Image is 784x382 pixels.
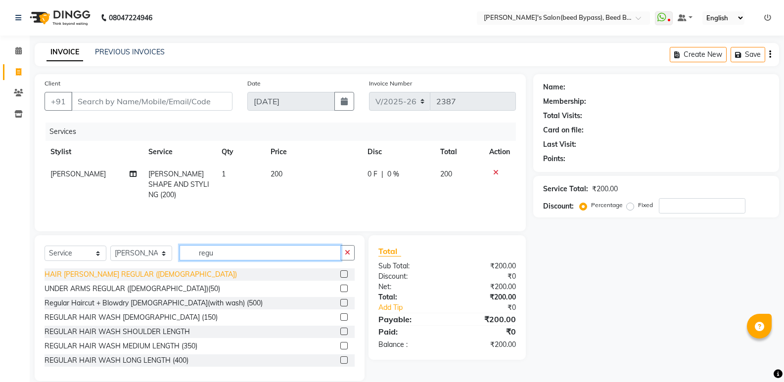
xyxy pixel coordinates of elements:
span: 200 [271,170,282,178]
span: 0 % [387,169,399,179]
label: Percentage [591,201,623,210]
div: Balance : [371,340,447,350]
div: Total: [371,292,447,302]
div: Name: [543,82,565,92]
div: Discount: [371,271,447,282]
div: Last Visit: [543,139,576,150]
div: ₹0 [447,271,523,282]
span: [PERSON_NAME] SHAPE AND STYLING (200) [148,170,209,199]
div: Net: [371,282,447,292]
a: PREVIOUS INVOICES [95,47,165,56]
div: Total Visits: [543,111,582,121]
div: ₹200.00 [447,261,523,271]
a: Add Tip [371,302,460,313]
label: Date [247,79,261,88]
span: Total [378,246,401,256]
div: HAIR [PERSON_NAME] REGULAR ([DEMOGRAPHIC_DATA]) [45,269,237,280]
th: Price [265,141,362,163]
th: Disc [362,141,435,163]
th: Stylist [45,141,142,163]
div: ₹200.00 [447,340,523,350]
button: Create New [670,47,727,62]
label: Invoice Number [369,79,412,88]
div: Payable: [371,313,447,325]
img: logo [25,4,93,32]
th: Service [142,141,216,163]
div: ₹0 [460,302,523,313]
span: 0 F [368,169,377,179]
a: INVOICE [46,43,83,61]
div: REGULAR HAIR WASH LONG LENGTH (400) [45,355,188,366]
label: Fixed [638,201,653,210]
div: Discount: [543,201,574,212]
div: Regular Haircut + Blowdry [DEMOGRAPHIC_DATA](with wash) (500) [45,298,263,308]
div: ₹0 [447,326,523,338]
div: Points: [543,154,565,164]
span: [PERSON_NAME] [50,170,106,178]
input: Search by Name/Mobile/Email/Code [71,92,232,111]
span: | [381,169,383,179]
div: Membership: [543,96,586,107]
div: REGULAR HAIR WASH MEDIUM LENGTH (350) [45,341,197,351]
div: ₹200.00 [592,184,618,194]
div: ₹200.00 [447,313,523,325]
label: Client [45,79,60,88]
span: 200 [440,170,452,178]
button: +91 [45,92,72,111]
div: REGULAR HAIR WASH [DEMOGRAPHIC_DATA] (150) [45,312,218,323]
b: 08047224946 [109,4,152,32]
input: Search or Scan [180,245,341,260]
th: Qty [216,141,265,163]
div: Services [46,123,523,141]
div: Sub Total: [371,261,447,271]
div: Service Total: [543,184,588,194]
div: Card on file: [543,125,584,135]
th: Total [434,141,483,163]
div: ₹200.00 [447,292,523,302]
div: ₹200.00 [447,282,523,292]
button: Save [731,47,765,62]
div: Paid: [371,326,447,338]
div: UNDER ARMS REGULAR ([DEMOGRAPHIC_DATA])(50) [45,284,220,294]
th: Action [483,141,516,163]
span: 1 [222,170,226,178]
div: REGULAR HAIR WASH SHOULDER LENGTH [45,327,190,337]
